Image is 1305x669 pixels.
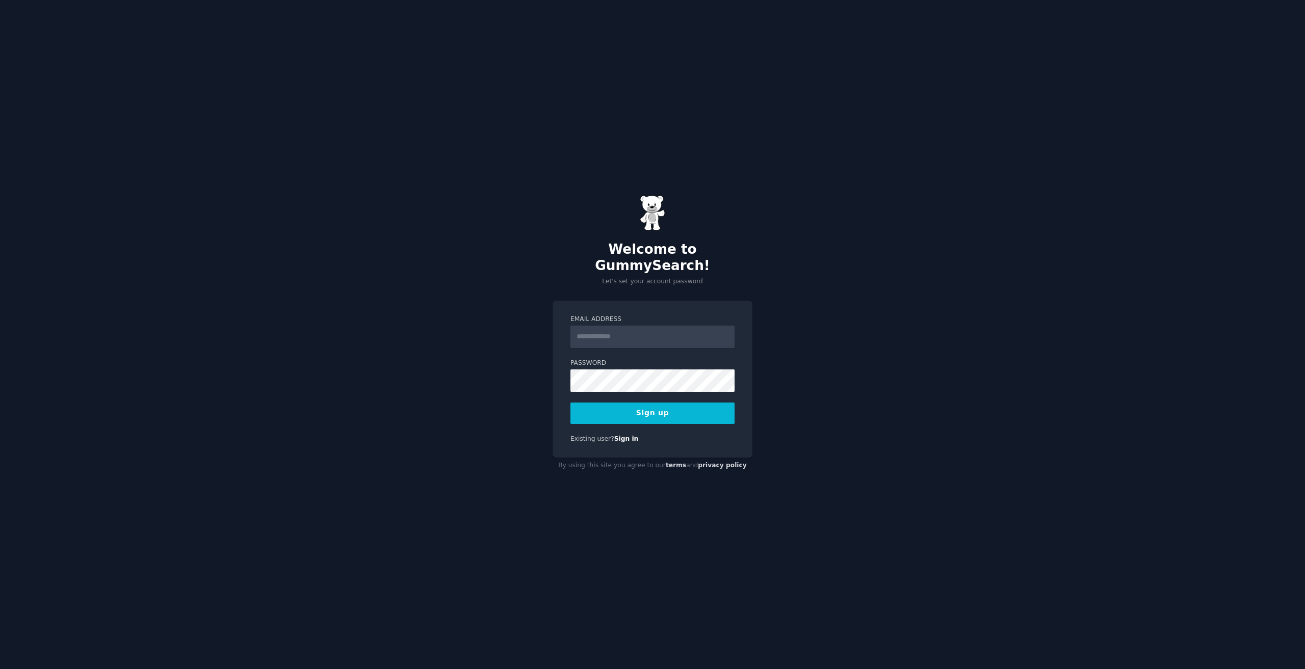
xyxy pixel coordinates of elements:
label: Password [570,359,735,368]
button: Sign up [570,403,735,424]
img: Gummy Bear [640,195,665,231]
a: Sign in [614,435,639,442]
h2: Welcome to GummySearch! [553,242,752,274]
span: Existing user? [570,435,614,442]
p: Let's set your account password [553,277,752,286]
a: terms [666,462,686,469]
div: By using this site you agree to our and [553,458,752,474]
label: Email Address [570,315,735,324]
a: privacy policy [698,462,747,469]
